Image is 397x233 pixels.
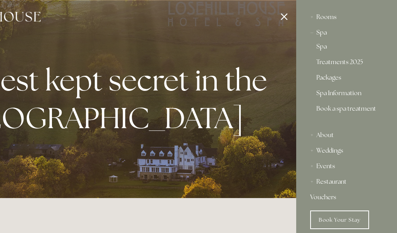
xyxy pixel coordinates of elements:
a: Vouchers [310,190,383,205]
a: Spa Information [316,90,377,99]
div: Rooms [310,9,383,25]
a: Book a spa treatment [316,106,377,118]
div: Spa [310,25,383,40]
a: Book Your Stay [310,210,369,229]
div: Restaurant [310,174,383,190]
a: Treatments 2025 [316,59,377,68]
div: Events [310,158,383,174]
a: Spa [316,43,377,53]
div: About [310,127,383,143]
a: Packages [316,75,377,84]
div: Weddings [310,143,383,158]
